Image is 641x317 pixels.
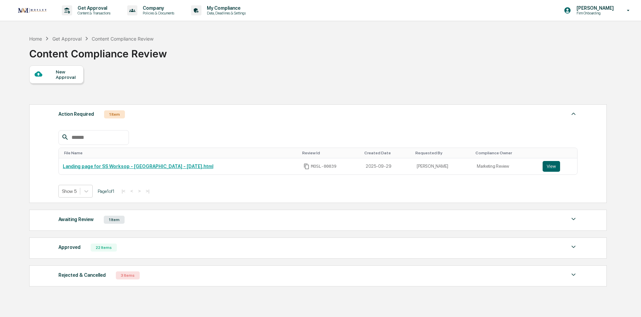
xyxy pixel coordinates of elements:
[544,151,575,155] div: Toggle SortBy
[104,110,125,118] div: 1 Item
[72,5,114,11] p: Get Approval
[120,188,127,194] button: |<
[98,189,115,194] span: Page 1 of 1
[116,271,140,279] div: 3 Items
[569,110,578,118] img: caret
[92,36,153,42] div: Content Compliance Review
[571,11,617,15] p: Firm Onboarding
[364,151,410,155] div: Toggle SortBy
[58,215,94,224] div: Awaiting Review
[569,271,578,279] img: caret
[311,164,336,169] span: MOSL-00039
[63,164,213,169] a: Landing page for SS Worksop - [GEOGRAPHIC_DATA] - [DATE].html
[104,216,125,224] div: 1 Item
[56,69,78,80] div: New Approval
[144,188,151,194] button: >|
[29,36,42,42] div: Home
[72,11,114,15] p: Content & Transactions
[58,110,94,118] div: Action Required
[543,161,560,172] button: View
[136,188,143,194] button: >
[304,163,310,169] span: Copy Id
[415,151,470,155] div: Toggle SortBy
[128,188,135,194] button: <
[362,158,413,174] td: 2025-09-29
[91,244,117,252] div: 22 Items
[52,36,82,42] div: Get Approval
[475,151,536,155] div: Toggle SortBy
[64,151,297,155] div: Toggle SortBy
[29,42,167,60] div: Content Compliance Review
[16,6,48,15] img: logo
[58,271,106,279] div: Rejected & Cancelled
[571,5,617,11] p: [PERSON_NAME]
[302,151,359,155] div: Toggle SortBy
[201,5,249,11] p: My Compliance
[201,11,249,15] p: Data, Deadlines & Settings
[413,158,473,174] td: [PERSON_NAME]
[137,5,178,11] p: Company
[137,11,178,15] p: Policies & Documents
[58,243,81,252] div: Approved
[473,158,539,174] td: Marketing Review
[543,161,573,172] a: View
[569,215,578,223] img: caret
[569,243,578,251] img: caret
[620,295,638,313] iframe: Open customer support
